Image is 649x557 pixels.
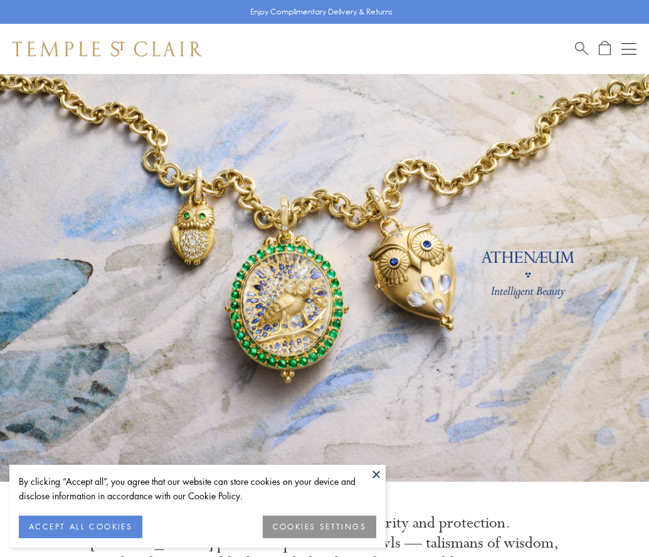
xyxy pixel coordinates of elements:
[19,516,142,538] button: ACCEPT ALL COOKIES
[599,41,611,56] a: Open Shopping Bag
[621,41,636,56] button: Open navigation
[263,516,376,538] button: COOKIES SETTINGS
[13,41,202,56] img: Temple St. Clair
[19,474,376,503] div: By clicking “Accept all”, you agree that our website can store cookies on your device and disclos...
[575,41,588,56] a: Search
[250,6,393,18] p: Enjoy Complimentary Delivery & Returns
